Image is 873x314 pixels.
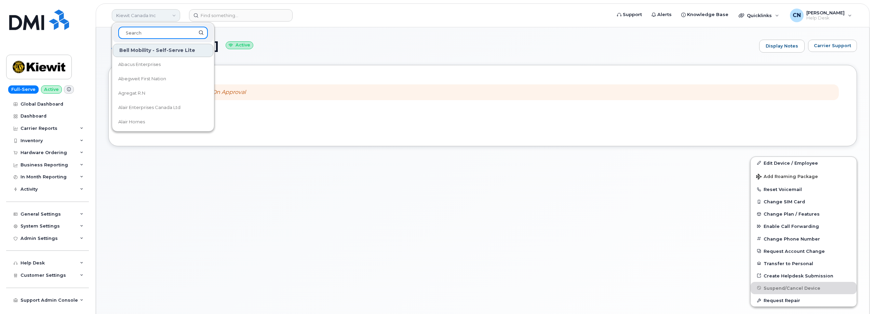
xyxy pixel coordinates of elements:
[118,104,180,111] span: Alair Enterprises Canada Ltd
[764,224,819,229] span: Enable Call Forwarding
[751,245,857,257] button: Request Account Change
[121,106,844,115] h3: Tags List
[108,40,756,52] h1: [PERSON_NAME]
[751,282,857,294] button: Suspend/Cancel Device
[751,220,857,232] button: Enable Call Forwarding
[113,58,213,71] a: Abacus Enterprises
[751,294,857,306] button: Request Repair
[118,90,145,97] span: Agregat R.N
[118,27,208,39] input: Search
[751,257,857,270] button: Transfer to Personal
[118,61,161,68] span: Abacus Enterprises
[113,101,213,114] a: Alair Enterprises Canada Ltd
[751,270,857,282] a: Create Helpdesk Submission
[751,157,857,169] a: Edit Device / Employee
[113,44,213,57] div: Bell Mobility - Self-Serve Lite
[764,211,820,217] span: Change Plan / Features
[843,284,868,309] iframe: Messenger Launcher
[764,285,820,290] span: Suspend/Cancel Device
[751,195,857,208] button: Change SIM Card
[118,76,166,82] span: Abegweit First Nation
[751,233,857,245] button: Change Phone Number
[759,40,805,53] a: Display Notes
[808,40,857,52] button: Carrier Support
[751,169,857,183] button: Add Roaming Package
[751,208,857,220] button: Change Plan / Features
[113,86,213,100] a: Agregat R.N
[189,89,246,95] em: Waiting On Approval
[756,174,818,180] span: Add Roaming Package
[113,72,213,86] a: Abegweit First Nation
[814,42,851,49] span: Carrier Support
[113,115,213,129] a: Alair Homes
[118,119,145,125] span: Alair Homes
[751,183,857,195] button: Reset Voicemail
[226,41,253,49] small: Active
